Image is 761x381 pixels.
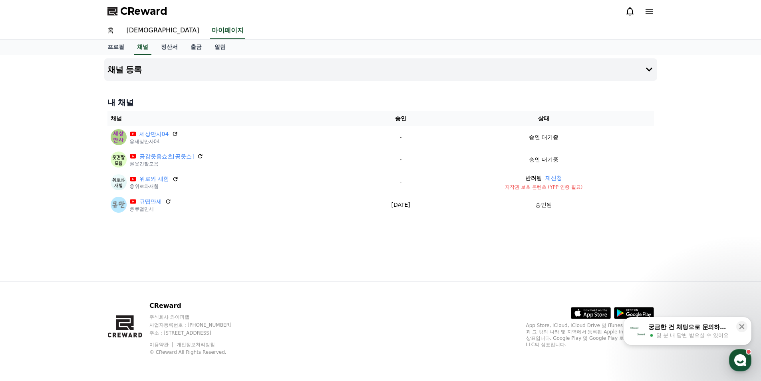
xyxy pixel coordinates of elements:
[130,138,179,145] p: @세상만사04
[111,197,127,213] img: 큐떱만세
[149,330,247,336] p: 주소 : [STREET_ADDRESS]
[545,174,562,182] button: 재신청
[111,174,127,190] img: 위로와 새힘
[120,22,206,39] a: [DEMOGRAPHIC_DATA]
[130,206,171,212] p: @큐떱만세
[210,22,245,39] a: 마이페이지
[139,130,169,138] a: 세상만사04
[101,40,131,55] a: 프로필
[139,175,169,183] a: 위로와 새힘
[437,184,650,190] p: 저작권 보호 콘텐츠 (YPP 인증 필요)
[368,111,434,126] th: 승인
[139,197,162,206] a: 큐떱만세
[149,322,247,328] p: 사업자등록번호 : [PHONE_NUMBER]
[529,133,558,142] p: 승인 대기중
[371,133,431,142] p: -
[149,342,175,347] a: 이용약관
[371,156,431,164] p: -
[208,40,232,55] a: 알림
[177,342,215,347] a: 개인정보처리방침
[107,5,167,18] a: CReward
[139,152,194,161] a: 공감웃음쇼츠[공웃쇼]
[107,111,368,126] th: 채널
[104,58,657,81] button: 채널 등록
[134,40,151,55] a: 채널
[529,156,558,164] p: 승인 대기중
[525,174,542,182] p: 반려됨
[130,161,204,167] p: @웃긴짤모음
[434,111,654,126] th: 상태
[107,97,654,108] h4: 내 채널
[120,5,167,18] span: CReward
[149,314,247,320] p: 주식회사 와이피랩
[535,201,552,209] p: 승인됨
[107,65,142,74] h4: 채널 등록
[111,129,127,145] img: 세상만사04
[184,40,208,55] a: 출금
[130,183,179,190] p: @위로와새힘
[149,301,247,311] p: CReward
[155,40,184,55] a: 정산서
[371,201,431,209] p: [DATE]
[101,22,120,39] a: 홈
[371,178,431,186] p: -
[526,322,654,348] p: App Store, iCloud, iCloud Drive 및 iTunes Store는 미국과 그 밖의 나라 및 지역에서 등록된 Apple Inc.의 서비스 상표입니다. Goo...
[149,349,247,355] p: © CReward All Rights Reserved.
[111,152,127,168] img: 공감웃음쇼츠[공웃쇼]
